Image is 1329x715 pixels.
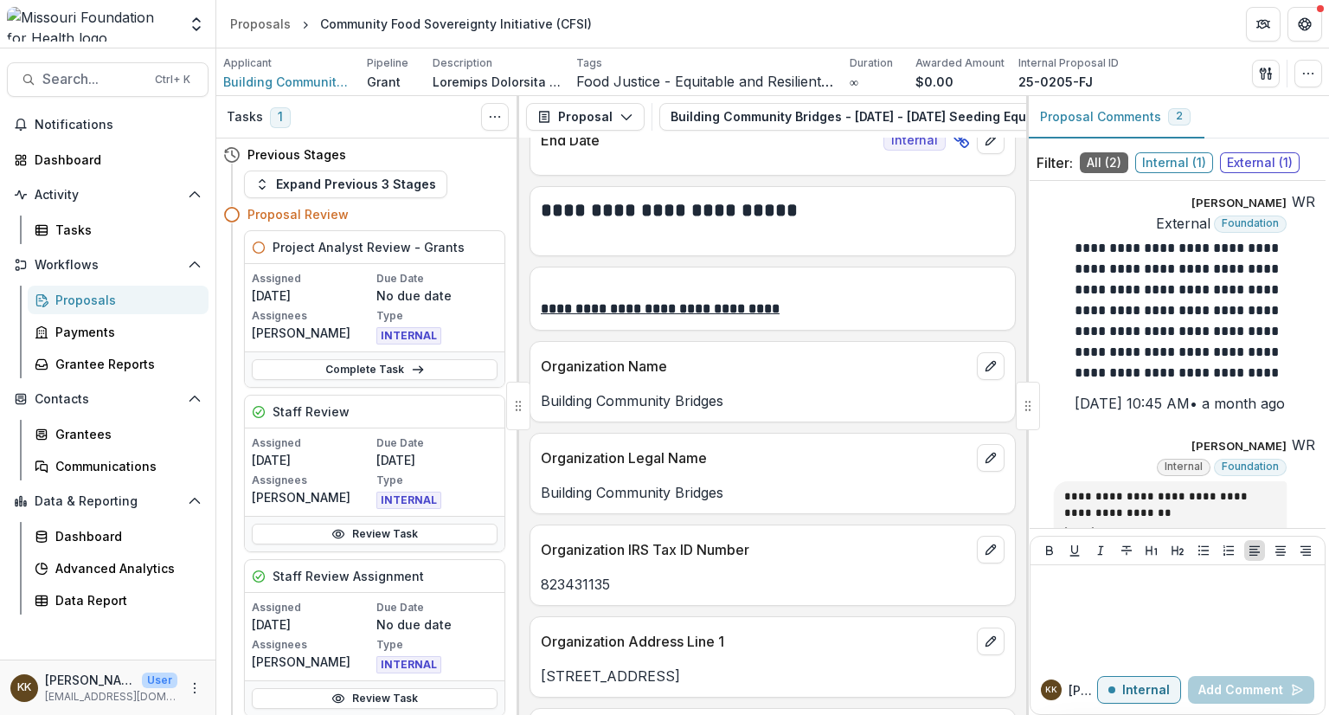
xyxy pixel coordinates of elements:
[376,308,498,324] p: Type
[376,451,498,469] p: [DATE]
[1246,7,1281,42] button: Partners
[1191,195,1287,212] p: [PERSON_NAME]
[252,271,373,287] p: Assigned
[227,110,263,125] h3: Tasks
[541,574,1005,595] p: 823431135
[28,522,209,551] a: Dashboard
[230,15,291,33] div: Proposals
[35,392,181,407] span: Contacts
[55,591,195,609] div: Data Report
[376,656,441,673] span: INTERNAL
[151,70,194,89] div: Ctrl + K
[1018,73,1093,91] p: 25-0205-FJ
[1141,540,1162,561] button: Heading 1
[1156,216,1210,232] span: External
[1064,540,1085,561] button: Underline
[35,118,202,132] span: Notifications
[541,666,1005,686] p: [STREET_ADDRESS]
[55,559,195,577] div: Advanced Analytics
[1292,438,1315,452] div: Wendy Rohrbach
[1287,7,1322,42] button: Get Help
[1026,96,1204,138] button: Proposal Comments
[433,55,492,71] p: Description
[977,536,1005,564] button: edit
[252,688,498,709] a: Review Task
[376,615,498,634] p: No due date
[320,15,592,33] div: Community Food Sovereignty Initiative (CFSI)
[376,287,498,305] p: No due date
[28,586,209,615] a: Data Report
[1270,540,1291,561] button: Align Center
[55,355,195,373] div: Grantee Reports
[35,188,181,203] span: Activity
[659,103,1308,131] button: Building Community Bridges - [DATE] - [DATE] Seeding Equitable and Sustainable Food Systems
[7,181,209,209] button: Open Activity
[1295,540,1316,561] button: Align Right
[252,287,373,305] p: [DATE]
[247,145,346,164] h4: Previous Stages
[184,7,209,42] button: Open entity switcher
[541,390,1005,411] p: Building Community Bridges
[850,73,858,91] p: ∞
[270,107,291,128] span: 1
[28,216,209,244] a: Tasks
[7,145,209,174] a: Dashboard
[376,492,441,509] span: INTERNAL
[252,308,373,324] p: Assignees
[55,457,195,475] div: Communications
[7,251,209,279] button: Open Workflows
[1292,195,1315,209] div: Wendy Rohrbach
[45,671,135,689] p: [PERSON_NAME]
[541,356,970,377] p: Organization Name
[1064,525,1276,538] p: [DATE] 5:56 PM • a month ago
[252,473,373,488] p: Assignees
[915,55,1005,71] p: Awarded Amount
[977,444,1005,472] button: edit
[7,385,209,413] button: Open Contacts
[252,600,373,615] p: Assigned
[541,482,1005,503] p: Building Community Bridges
[481,103,509,131] button: Toggle View Cancelled Tasks
[576,55,602,71] p: Tags
[915,73,953,91] p: $0.00
[55,323,195,341] div: Payments
[376,637,498,653] p: Type
[526,103,645,131] button: Proposal
[252,488,373,506] p: [PERSON_NAME]
[223,55,272,71] p: Applicant
[45,689,177,705] p: [EMAIL_ADDRESS][DOMAIN_NAME]
[252,653,373,671] p: [PERSON_NAME]
[1090,540,1111,561] button: Italicize
[55,291,195,309] div: Proposals
[367,73,401,91] p: Grant
[1188,676,1314,704] button: Add Comment
[7,62,209,97] button: Search...
[273,238,465,256] h5: Project Analyst Review - Grants
[376,473,498,488] p: Type
[1097,676,1181,704] button: Internal
[1075,393,1287,414] p: [DATE] 10:45 AM • a month ago
[28,318,209,346] a: Payments
[55,221,195,239] div: Tasks
[55,425,195,443] div: Grantees
[367,55,408,71] p: Pipeline
[541,539,970,560] p: Organization IRS Tax ID Number
[1045,686,1057,694] div: Katie Kaufmann
[28,420,209,448] a: Grantees
[223,11,599,36] nav: breadcrumb
[244,171,447,198] button: Expand Previous 3 Stages
[541,448,970,468] p: Organization Legal Name
[1244,540,1265,561] button: Align Left
[42,71,144,87] span: Search...
[433,73,562,91] p: Loremips Dolorsita Consect (ADI), el seddoeiusmo temp Incidid’u Laboreetd & Magnaa, eni Admi ve Q...
[541,130,876,151] p: End Date
[223,73,353,91] a: Building Community Bridges
[252,435,373,451] p: Assigned
[184,678,205,699] button: More
[1176,110,1183,122] span: 2
[35,258,181,273] span: Workflows
[376,600,498,615] p: Due Date
[376,435,498,451] p: Due Date
[35,494,181,509] span: Data & Reporting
